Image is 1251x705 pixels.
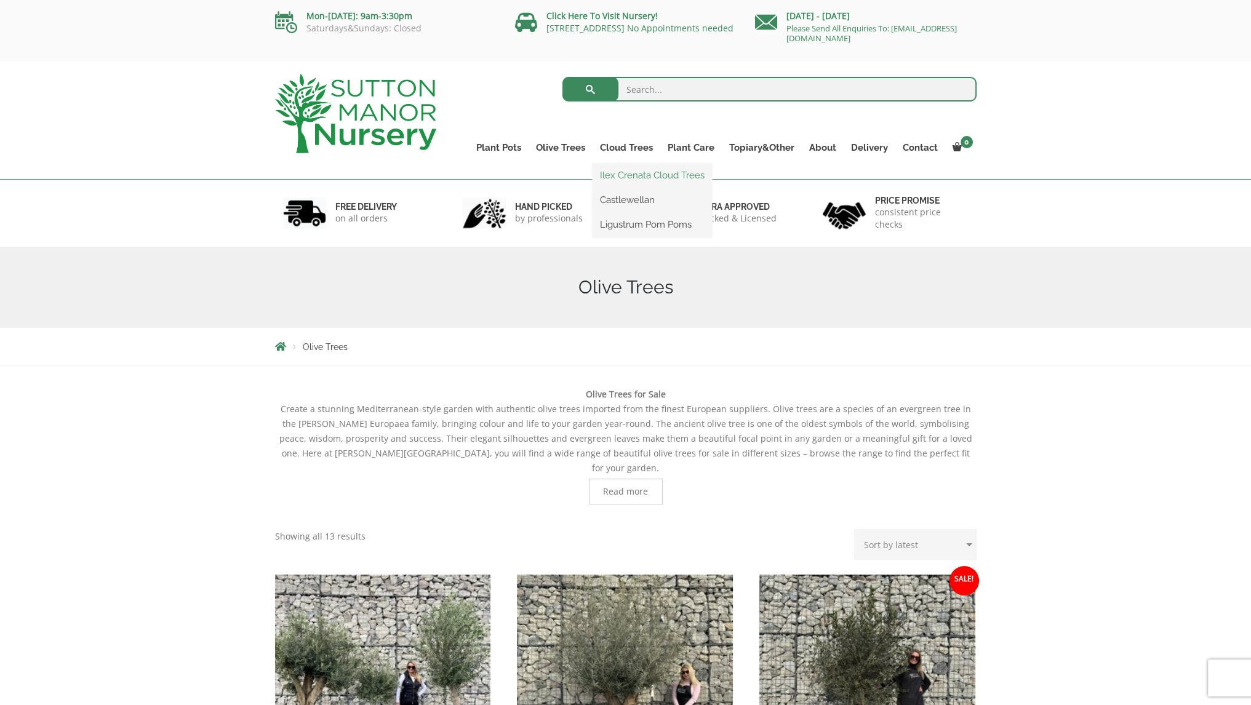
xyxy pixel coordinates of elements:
[469,139,529,156] a: Plant Pots
[593,191,712,209] a: Castlewellan
[949,566,979,595] span: Sale!
[275,9,497,23] p: Mon-[DATE]: 9am-3:30pm
[283,197,326,229] img: 1.jpg
[593,215,712,234] a: Ligustrum Pom Poms
[529,139,593,156] a: Olive Trees
[895,139,945,156] a: Contact
[275,23,497,33] p: Saturdays&Sundays: Closed
[802,139,844,156] a: About
[786,23,957,44] a: Please Send All Enquiries To: [EMAIL_ADDRESS][DOMAIN_NAME]
[823,194,866,232] img: 4.jpg
[515,212,583,225] p: by professionals
[275,529,366,544] p: Showing all 13 results
[722,139,802,156] a: Topiary&Other
[660,139,722,156] a: Plant Care
[275,341,977,351] nav: Breadcrumbs
[275,74,436,153] img: logo
[546,22,733,34] a: [STREET_ADDRESS] No Appointments needed
[586,388,666,400] b: Olive Trees for Sale
[546,10,658,22] a: Click Here To Visit Nursery!
[562,77,977,102] input: Search...
[303,342,348,352] span: Olive Trees
[515,201,583,212] h6: hand picked
[961,136,973,148] span: 0
[945,139,977,156] a: 0
[275,387,977,504] div: Create a stunning Mediterranean-style garden with authentic olive trees imported from the finest ...
[335,212,397,225] p: on all orders
[603,487,648,496] span: Read more
[875,195,969,206] h6: Price promise
[335,201,397,212] h6: FREE DELIVERY
[463,197,506,229] img: 2.jpg
[875,206,969,231] p: consistent price checks
[593,139,660,156] a: Cloud Trees
[844,139,895,156] a: Delivery
[695,201,777,212] h6: Defra approved
[695,212,777,225] p: checked & Licensed
[755,9,977,23] p: [DATE] - [DATE]
[275,276,977,298] h1: Olive Trees
[593,166,712,185] a: Ilex Crenata Cloud Trees
[854,529,977,560] select: Shop order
